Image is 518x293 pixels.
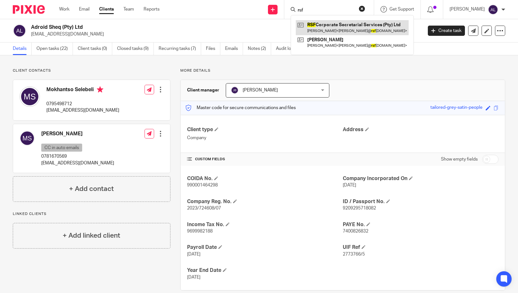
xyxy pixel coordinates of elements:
a: Files [206,43,220,55]
input: Search [297,8,355,13]
p: [EMAIL_ADDRESS][DOMAIN_NAME] [31,31,418,37]
p: [EMAIL_ADDRESS][DOMAIN_NAME] [46,107,119,114]
img: svg%3E [231,86,239,94]
a: Recurring tasks (7) [159,43,201,55]
h3: Client manager [187,87,219,93]
img: svg%3E [488,4,498,15]
span: [PERSON_NAME] [243,88,278,92]
span: 2023/724608/07 [187,206,221,210]
h4: Payroll Date [187,244,343,251]
a: Details [13,43,32,55]
h4: Income Tax No. [187,221,343,228]
span: [DATE] [343,183,356,187]
span: Get Support [389,7,414,12]
h2: Adroid Sheq (Pty) Ltd [31,24,341,31]
h4: [PERSON_NAME] [41,131,114,137]
img: Pixie [13,5,45,14]
div: tailored-grey-satin-people [430,104,483,112]
p: 0781670569 [41,153,114,160]
p: Company [187,135,343,141]
p: [EMAIL_ADDRESS][DOMAIN_NAME] [41,160,114,166]
p: 0795498712 [46,101,119,107]
h4: UIF Ref [343,244,498,251]
a: Notes (2) [248,43,271,55]
p: Client contacts [13,68,170,73]
h4: + Add linked client [63,231,120,241]
h4: + Add contact [69,184,114,194]
p: Master code for secure communications and files [185,105,296,111]
img: svg%3E [20,86,40,107]
h4: COIDA No. [187,175,343,182]
a: Closed tasks (9) [117,43,154,55]
p: CC in auto emails [41,144,82,152]
a: Audit logs [276,43,301,55]
label: Show empty fields [441,156,478,162]
i: Primary [97,86,103,93]
a: Create task [428,26,465,36]
h4: PAYE No. [343,221,498,228]
h4: ID / Passport No. [343,198,498,205]
span: 9699982188 [187,229,213,234]
button: Clear [359,5,365,12]
a: Emails [225,43,243,55]
h4: Address [343,126,498,133]
a: Reports [144,6,160,12]
p: Linked clients [13,211,170,217]
span: 990001464298 [187,183,218,187]
p: More details [180,68,505,73]
h4: Company Incorporated On [343,175,498,182]
a: Team [123,6,134,12]
span: [DATE] [187,275,200,280]
img: svg%3E [20,131,35,146]
a: Client tasks (0) [78,43,112,55]
span: 2773766/5 [343,252,365,257]
h4: Client type [187,126,343,133]
img: svg%3E [13,24,26,37]
span: 9209295718082 [343,206,376,210]
span: [DATE] [187,252,200,257]
a: Clients [99,6,114,12]
span: 7400826832 [343,229,368,234]
a: Work [59,6,69,12]
p: [PERSON_NAME] [450,6,485,12]
h4: Mokhantso Selebeli [46,86,119,94]
h4: Year End Date [187,267,343,274]
h4: Company Reg. No. [187,198,343,205]
h4: CUSTOM FIELDS [187,157,343,162]
a: Email [79,6,90,12]
a: Open tasks (22) [36,43,73,55]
